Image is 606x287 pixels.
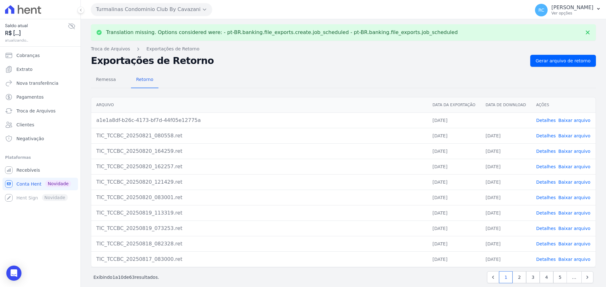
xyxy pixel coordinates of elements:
[481,97,531,113] th: Data de Download
[5,154,75,161] div: Plataformas
[16,135,44,142] span: Negativação
[481,159,531,174] td: [DATE]
[551,4,593,11] p: [PERSON_NAME]
[481,205,531,221] td: [DATE]
[16,167,40,173] span: Recebíveis
[146,46,199,52] a: Exportações de Retorno
[96,163,422,170] div: TIC_TCCBC_20250820_162257.ret
[427,112,480,128] td: [DATE]
[96,147,422,155] div: TIC_TCCBC_20250820_164259.ret
[91,3,212,16] button: Turmalinas Condominio Club By Cavazani
[558,118,591,123] a: Baixar arquivo
[513,271,526,283] a: 2
[16,108,56,114] span: Troca de Arquivos
[3,105,78,117] a: Troca de Arquivos
[427,221,480,236] td: [DATE]
[481,190,531,205] td: [DATE]
[16,52,40,59] span: Cobranças
[16,94,44,100] span: Pagamentos
[131,72,158,88] a: Retorno
[481,251,531,267] td: [DATE]
[3,178,78,190] a: Conta Hent Novidade
[530,55,596,67] a: Gerar arquivo de retorno
[558,149,591,154] a: Baixar arquivo
[45,180,71,187] span: Novidade
[3,132,78,145] a: Negativação
[526,271,540,283] a: 3
[481,221,531,236] td: [DATE]
[567,271,582,283] span: …
[3,49,78,62] a: Cobranças
[91,46,596,52] nav: Breadcrumb
[536,257,556,262] a: Detalhes
[93,274,159,280] p: Exibindo a de resultados.
[531,97,596,113] th: Ações
[5,49,75,204] nav: Sidebar
[96,255,422,263] div: TIC_TCCBC_20250817_083000.ret
[536,118,556,123] a: Detalhes
[427,159,480,174] td: [DATE]
[427,190,480,205] td: [DATE]
[3,164,78,176] a: Recebíveis
[112,275,115,280] span: 1
[96,225,422,232] div: TIC_TCCBC_20250819_073253.ret
[96,178,422,186] div: TIC_TCCBC_20250820_121429.ret
[5,22,68,29] span: Saldo atual
[427,174,480,190] td: [DATE]
[427,97,480,113] th: Data da Exportação
[3,77,78,89] a: Nova transferência
[487,271,499,283] a: Previous
[536,195,556,200] a: Detalhes
[91,46,130,52] a: Troca de Arquivos
[118,275,124,280] span: 10
[536,149,556,154] a: Detalhes
[3,118,78,131] a: Clientes
[536,210,556,215] a: Detalhes
[481,236,531,251] td: [DATE]
[536,180,556,185] a: Detalhes
[16,66,33,72] span: Extrato
[427,205,480,221] td: [DATE]
[538,8,544,12] span: RC
[91,56,525,65] h2: Exportações de Retorno
[3,91,78,103] a: Pagamentos
[91,72,121,88] a: Remessa
[427,251,480,267] td: [DATE]
[3,63,78,76] a: Extrato
[6,266,21,281] div: Open Intercom Messenger
[558,257,591,262] a: Baixar arquivo
[96,240,422,248] div: TIC_TCCBC_20250818_082328.ret
[129,275,135,280] span: 63
[536,133,556,138] a: Detalhes
[558,241,591,246] a: Baixar arquivo
[16,181,41,187] span: Conta Hent
[427,236,480,251] td: [DATE]
[106,29,458,36] p: Translation missing. Options considered were: - pt-BR.banking.file_exports.create.job_scheduled -...
[96,117,422,124] div: a1e1a8df-b26c-4173-bf7d-44f05e12775a
[581,271,593,283] a: Next
[5,29,68,37] span: R$ [...]
[481,128,531,143] td: [DATE]
[558,164,591,169] a: Baixar arquivo
[540,271,553,283] a: 4
[536,164,556,169] a: Detalhes
[553,271,567,283] a: 5
[558,133,591,138] a: Baixar arquivo
[481,174,531,190] td: [DATE]
[499,271,513,283] a: 1
[16,80,58,86] span: Nova transferência
[132,73,157,86] span: Retorno
[481,143,531,159] td: [DATE]
[427,143,480,159] td: [DATE]
[558,195,591,200] a: Baixar arquivo
[558,210,591,215] a: Baixar arquivo
[96,132,422,140] div: TIC_TCCBC_20250821_080558.ret
[16,122,34,128] span: Clientes
[536,58,591,64] span: Gerar arquivo de retorno
[92,73,120,86] span: Remessa
[558,226,591,231] a: Baixar arquivo
[427,128,480,143] td: [DATE]
[96,209,422,217] div: TIC_TCCBC_20250819_113319.ret
[5,37,68,43] span: atualizando...
[96,194,422,201] div: TIC_TCCBC_20250820_083001.ret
